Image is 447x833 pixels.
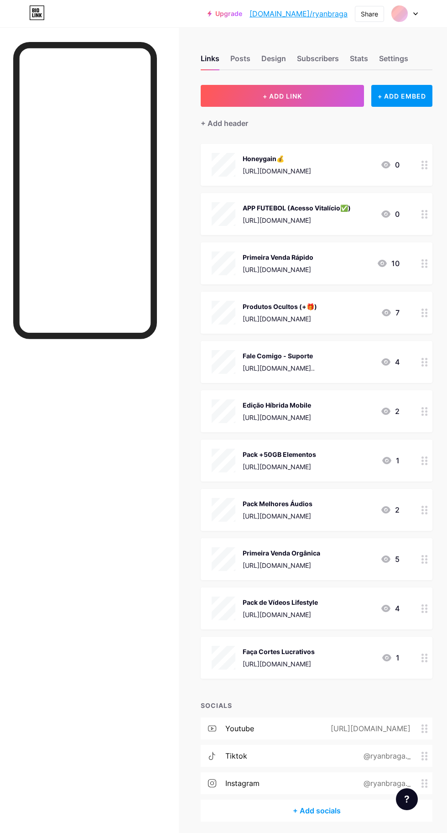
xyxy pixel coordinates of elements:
[380,406,400,417] div: 2
[225,723,254,734] div: youtube
[381,652,400,663] div: 1
[243,166,311,176] div: [URL][DOMAIN_NAME]
[316,723,421,734] div: [URL][DOMAIN_NAME]
[243,351,315,361] div: Fale Comigo - Suporte
[243,462,316,472] div: [URL][DOMAIN_NAME]
[201,85,364,107] button: + ADD LINK
[380,209,400,220] div: 0
[381,307,400,318] div: 7
[243,203,351,213] div: APP FUTEBOL (Acesso Vitalício✅)
[380,554,400,565] div: 5
[201,701,432,710] div: SOCIALS
[381,455,400,466] div: 1
[201,800,432,822] div: + Add socials
[225,778,260,789] div: instagram
[379,53,408,69] div: Settings
[243,302,317,311] div: Produtos Ocultos (+🎁)
[349,778,421,789] div: @ryanbraga._
[350,53,368,69] div: Stats
[380,504,400,515] div: 2
[243,499,312,508] div: Pack Melhores Áudios
[371,85,432,107] div: + ADD EMBED
[201,53,219,69] div: Links
[243,511,312,521] div: [URL][DOMAIN_NAME]
[361,9,378,19] div: Share
[230,53,250,69] div: Posts
[208,10,242,17] a: Upgrade
[243,597,318,607] div: Pack de Vídeos Lifestyle
[243,659,315,669] div: [URL][DOMAIN_NAME]
[261,53,286,69] div: Design
[297,53,339,69] div: Subscribers
[349,750,421,761] div: @ryanbraga._
[243,647,315,656] div: Faça Cortes Lucrativos
[243,450,316,459] div: Pack +50GB Elementos
[380,159,400,170] div: 0
[380,356,400,367] div: 4
[243,265,313,274] div: [URL][DOMAIN_NAME]
[225,750,247,761] div: tiktok
[243,561,320,570] div: [URL][DOMAIN_NAME]
[201,118,248,129] div: + Add header
[243,215,351,225] div: [URL][DOMAIN_NAME]
[243,252,313,262] div: Primeira Venda Rápido
[243,154,311,163] div: Honeygain💰
[380,603,400,614] div: 4
[243,413,311,422] div: [URL][DOMAIN_NAME]
[243,548,320,558] div: Primeira Venda Orgânica
[249,8,348,19] a: [DOMAIN_NAME]/ryanbraga
[243,363,315,373] div: [URL][DOMAIN_NAME]..
[263,92,302,100] span: + ADD LINK
[377,258,400,269] div: 10
[243,610,318,619] div: [URL][DOMAIN_NAME]
[243,314,317,324] div: [URL][DOMAIN_NAME]
[243,400,311,410] div: Edição Híbrida Mobile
